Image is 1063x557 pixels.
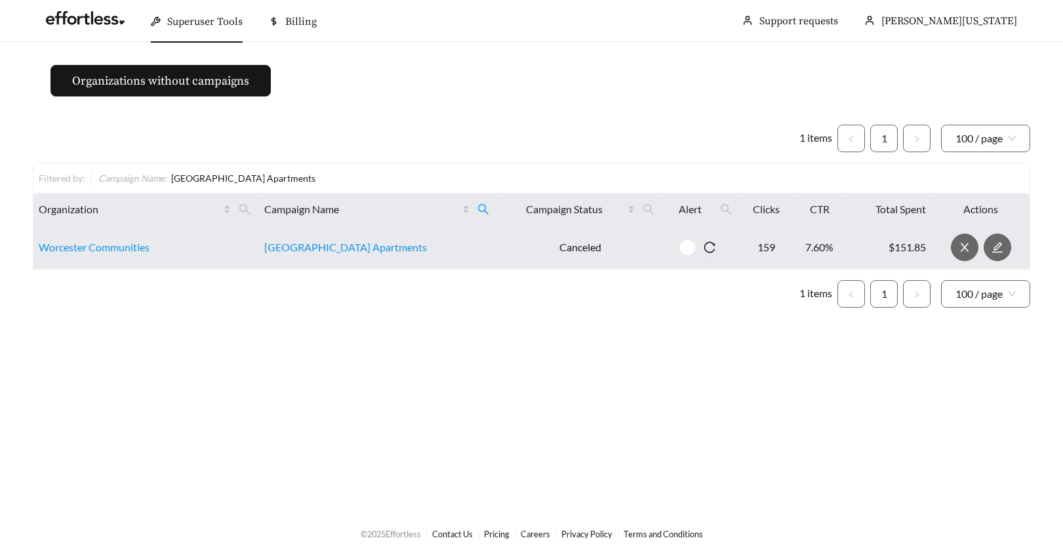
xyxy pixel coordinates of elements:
[715,199,737,220] span: search
[941,280,1030,308] div: Page Size
[871,281,897,307] a: 1
[432,529,473,539] a: Contact Us
[903,280,931,308] li: Next Page
[903,280,931,308] button: right
[264,201,460,217] span: Campaign Name
[799,280,832,308] li: 1 items
[39,241,150,253] a: Worcester Communities
[870,125,898,152] li: 1
[837,125,865,152] li: Previous Page
[503,201,625,217] span: Campaign Status
[984,241,1011,253] a: edit
[696,234,723,261] button: reload
[98,173,167,184] span: Campaign Name :
[793,194,847,226] th: CTR
[361,529,421,539] span: © 2025 Effortless
[759,14,838,28] a: Support requests
[871,125,897,152] a: 1
[984,234,1011,261] button: edit
[740,194,793,226] th: Clicks
[913,291,921,299] span: right
[498,226,663,270] td: Canceled
[799,125,832,152] li: 1 items
[624,529,703,539] a: Terms and Conditions
[941,125,1030,152] div: Page Size
[39,201,221,217] span: Organization
[793,226,847,270] td: 7.60%
[477,203,489,215] span: search
[643,203,654,215] span: search
[233,199,256,220] span: search
[239,203,251,215] span: search
[740,226,793,270] td: 159
[39,171,91,185] div: Filtered by:
[903,125,931,152] button: right
[171,173,315,184] span: [GEOGRAPHIC_DATA] Apartments
[837,125,865,152] button: left
[472,199,494,220] span: search
[72,72,249,90] span: Organizations without campaigns
[870,280,898,308] li: 1
[837,280,865,308] li: Previous Page
[837,280,865,308] button: left
[167,15,243,28] span: Superuser Tools
[285,15,317,28] span: Billing
[847,226,932,270] td: $151.85
[637,199,660,220] span: search
[955,125,1016,152] span: 100 / page
[903,125,931,152] li: Next Page
[847,135,855,143] span: left
[561,529,612,539] a: Privacy Policy
[668,201,712,217] span: Alert
[696,241,723,253] span: reload
[521,529,550,539] a: Careers
[484,529,510,539] a: Pricing
[847,194,932,226] th: Total Spent
[720,203,732,215] span: search
[50,65,271,96] button: Organizations without campaigns
[847,291,855,299] span: left
[881,14,1017,28] span: [PERSON_NAME][US_STATE]
[955,281,1016,307] span: 100 / page
[264,241,427,253] a: [GEOGRAPHIC_DATA] Apartments
[913,135,921,143] span: right
[932,194,1030,226] th: Actions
